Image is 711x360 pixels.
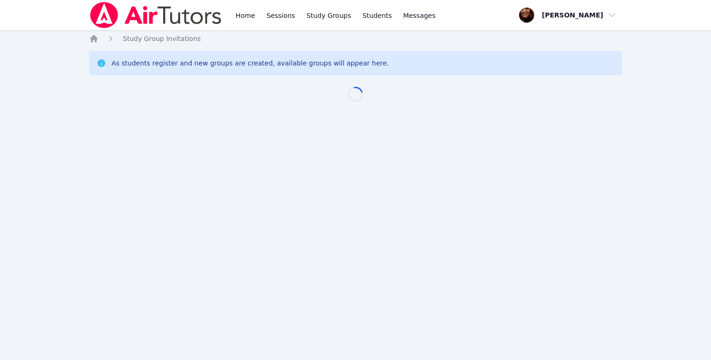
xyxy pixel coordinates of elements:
span: Study Group Invitations [123,35,201,42]
a: Study Group Invitations [123,34,201,43]
span: Messages [403,11,436,20]
img: Air Tutors [89,2,223,28]
nav: Breadcrumb [89,34,622,43]
div: As students register and new groups are created, available groups will appear here. [112,58,389,68]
